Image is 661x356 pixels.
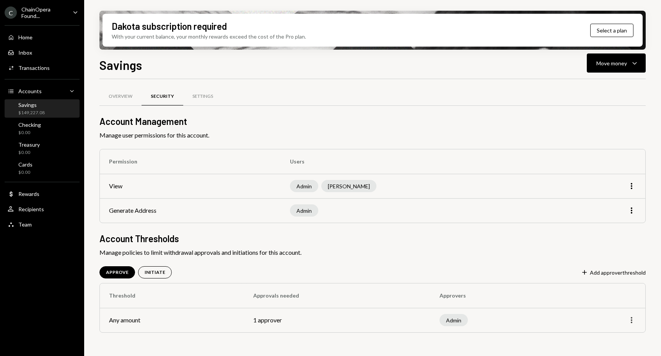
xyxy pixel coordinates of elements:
div: Dakota subscription required [112,20,227,32]
div: $0.00 [18,129,41,136]
a: Recipients [5,202,80,216]
button: Move money [587,53,646,73]
th: Users [281,149,569,174]
div: Treasury [18,141,40,148]
td: Any amount [100,308,244,332]
span: Manage policies to limit withdrawal approvals and initiations for this account. [99,248,646,257]
a: Inbox [5,45,80,59]
div: Savings [18,102,45,108]
th: Permission [100,149,281,174]
a: Security [142,87,183,106]
a: Cards$0.00 [5,159,80,177]
div: With your current balance, your monthly rewards exceed the cost of the Pro plan. [112,32,306,40]
div: Recipients [18,206,44,212]
div: Admin [290,180,318,192]
div: Cards [18,161,33,168]
div: Inbox [18,49,32,56]
td: View [100,174,281,198]
h2: Account Thresholds [99,232,646,245]
a: Home [5,30,80,44]
button: Add approverthreshold [581,269,646,277]
div: C [5,6,17,19]
div: Transactions [18,65,50,71]
div: Move money [596,59,627,67]
a: Team [5,217,80,231]
th: Approvers [430,283,566,308]
h1: Savings [99,57,142,73]
a: Treasury$0.00 [5,139,80,157]
span: Manage user permissions for this account. [99,131,646,140]
div: Security [151,93,174,100]
a: Rewards [5,187,80,201]
div: Rewards [18,191,39,197]
td: 1 approver [244,308,430,332]
div: INITIATE [145,269,165,276]
a: Checking$0.00 [5,119,80,138]
div: Admin [440,314,468,326]
div: Admin [290,204,318,217]
a: Accounts [5,84,80,98]
div: [PERSON_NAME] [321,180,376,192]
div: APPROVE [106,269,129,276]
th: Threshold [100,283,244,308]
div: $0.00 [18,169,33,176]
div: Overview [109,93,132,100]
td: Generate Address [100,198,281,223]
h2: Account Management [99,115,646,128]
a: Overview [99,87,142,106]
th: Approvals needed [244,283,430,308]
div: Accounts [18,88,42,94]
div: ChainOpera Found... [21,6,67,19]
div: $149,227.08 [18,110,45,116]
a: Settings [183,87,222,106]
div: Settings [192,93,213,100]
a: Savings$149,227.08 [5,99,80,118]
div: Home [18,34,33,40]
div: $0.00 [18,149,40,156]
button: Select a plan [590,24,633,37]
div: Team [18,221,32,228]
a: Transactions [5,61,80,74]
div: Checking [18,121,41,128]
